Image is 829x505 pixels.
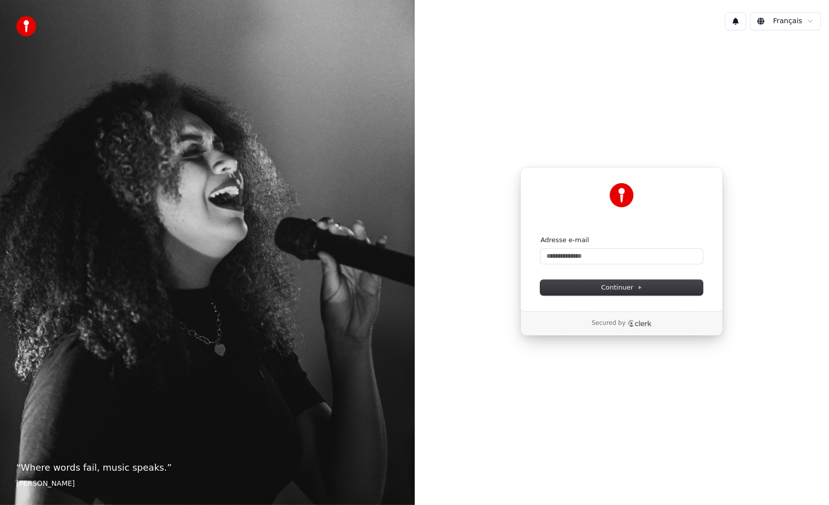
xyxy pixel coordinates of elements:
[16,479,399,489] footer: [PERSON_NAME]
[16,461,399,475] p: “ Where words fail, music speaks. ”
[16,16,36,36] img: youka
[540,236,589,245] label: Adresse e-mail
[628,320,652,327] a: Clerk logo
[540,280,703,295] button: Continuer
[610,183,634,207] img: Youka
[592,319,626,327] p: Secured by
[601,283,642,292] span: Continuer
